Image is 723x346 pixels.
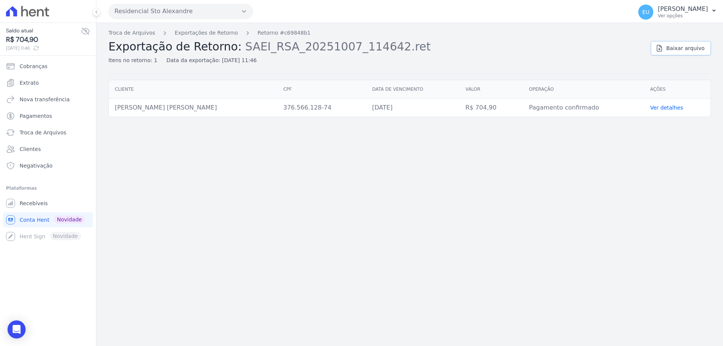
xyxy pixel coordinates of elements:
div: Open Intercom Messenger [8,320,26,338]
td: 376.566.128-74 [277,99,366,117]
a: Troca de Arquivos [108,29,155,37]
span: SAEI_RSA_20251007_114642.ret [245,39,431,53]
a: Nova transferência [3,92,93,107]
nav: Breadcrumb [108,29,645,37]
a: Troca de Arquivos [3,125,93,140]
td: [PERSON_NAME] [PERSON_NAME] [109,99,277,117]
a: Ver detalhes [650,105,683,111]
span: Negativação [20,162,53,169]
td: R$ 704,90 [459,99,523,117]
span: Cobranças [20,62,47,70]
div: Data da exportação: [DATE] 11:46 [166,56,257,64]
a: Negativação [3,158,93,173]
button: Residencial Sto Alexandre [108,4,253,19]
td: Pagamento confirmado [523,99,644,117]
span: EU [642,9,650,15]
span: Conta Hent [20,216,49,224]
span: Clientes [20,145,41,153]
a: Conta Hent Novidade [3,212,93,227]
div: Plataformas [6,184,90,193]
button: EU [PERSON_NAME] Ver opções [632,2,723,23]
a: Cobranças [3,59,93,74]
span: Exportação de Retorno: [108,40,242,53]
a: Retorno #c69848b1 [258,29,311,37]
th: Cliente [109,80,277,99]
a: Clientes [3,142,93,157]
a: Exportações de Retorno [175,29,238,37]
th: CPF [277,80,366,99]
span: Pagamentos [20,112,52,120]
a: Extrato [3,75,93,90]
span: [DATE] 11:46 [6,45,81,52]
p: Ver opções [658,13,708,19]
th: Ações [644,80,711,99]
th: Valor [459,80,523,99]
span: R$ 704,90 [6,35,81,45]
span: Recebíveis [20,200,48,207]
a: Recebíveis [3,196,93,211]
td: [DATE] [366,99,459,117]
span: Nova transferência [20,96,70,103]
span: Troca de Arquivos [20,129,66,136]
div: Itens no retorno: 1 [108,56,157,64]
a: Baixar arquivo [651,41,711,55]
span: Extrato [20,79,39,87]
span: Saldo atual [6,27,81,35]
p: [PERSON_NAME] [658,5,708,13]
span: Baixar arquivo [666,44,705,52]
th: Data de vencimento [366,80,459,99]
nav: Sidebar [6,59,90,244]
span: Novidade [54,215,85,224]
th: Operação [523,80,644,99]
a: Pagamentos [3,108,93,123]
